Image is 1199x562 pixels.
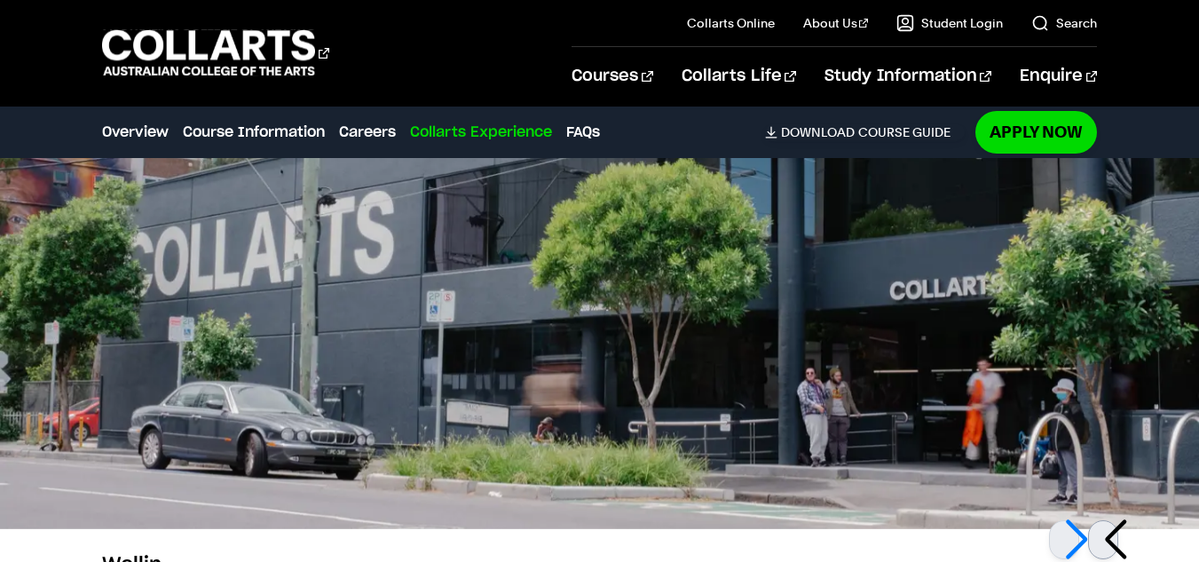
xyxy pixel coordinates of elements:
[410,122,552,143] a: Collarts Experience
[102,28,329,78] div: Go to homepage
[102,122,169,143] a: Overview
[566,122,600,143] a: FAQs
[687,14,775,32] a: Collarts Online
[1020,47,1097,106] a: Enquire
[896,14,1003,32] a: Student Login
[1031,14,1097,32] a: Search
[339,122,396,143] a: Careers
[572,47,652,106] a: Courses
[765,124,965,140] a: DownloadCourse Guide
[781,124,855,140] span: Download
[803,14,869,32] a: About Us
[975,111,1097,153] a: Apply Now
[682,47,796,106] a: Collarts Life
[824,47,991,106] a: Study Information
[183,122,325,143] a: Course Information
